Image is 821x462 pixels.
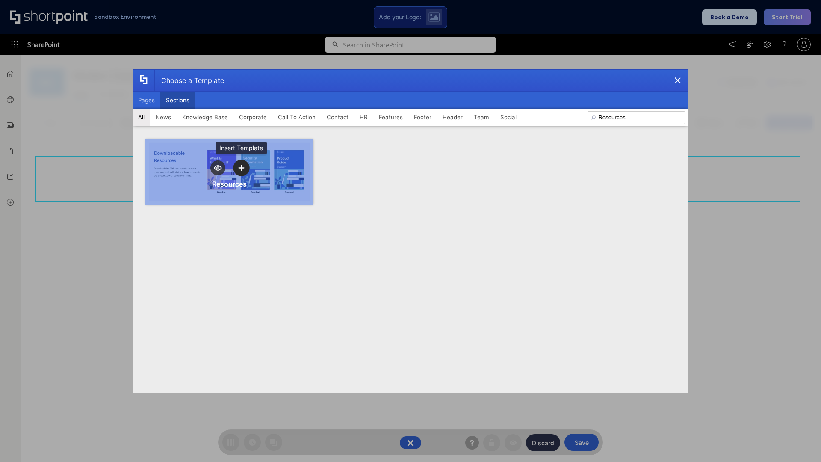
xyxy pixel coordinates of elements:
button: Social [495,109,522,126]
button: Pages [133,92,160,109]
div: Resources [212,180,247,188]
button: News [150,109,177,126]
button: Call To Action [272,109,321,126]
button: Team [468,109,495,126]
button: Corporate [233,109,272,126]
button: Knowledge Base [177,109,233,126]
button: Contact [321,109,354,126]
button: Footer [408,109,437,126]
div: Choose a Template [154,70,224,91]
input: Search [588,111,685,124]
button: Features [373,109,408,126]
button: All [133,109,150,126]
button: Sections [160,92,195,109]
div: template selector [133,69,688,393]
button: Header [437,109,468,126]
iframe: Chat Widget [778,421,821,462]
button: HR [354,109,373,126]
